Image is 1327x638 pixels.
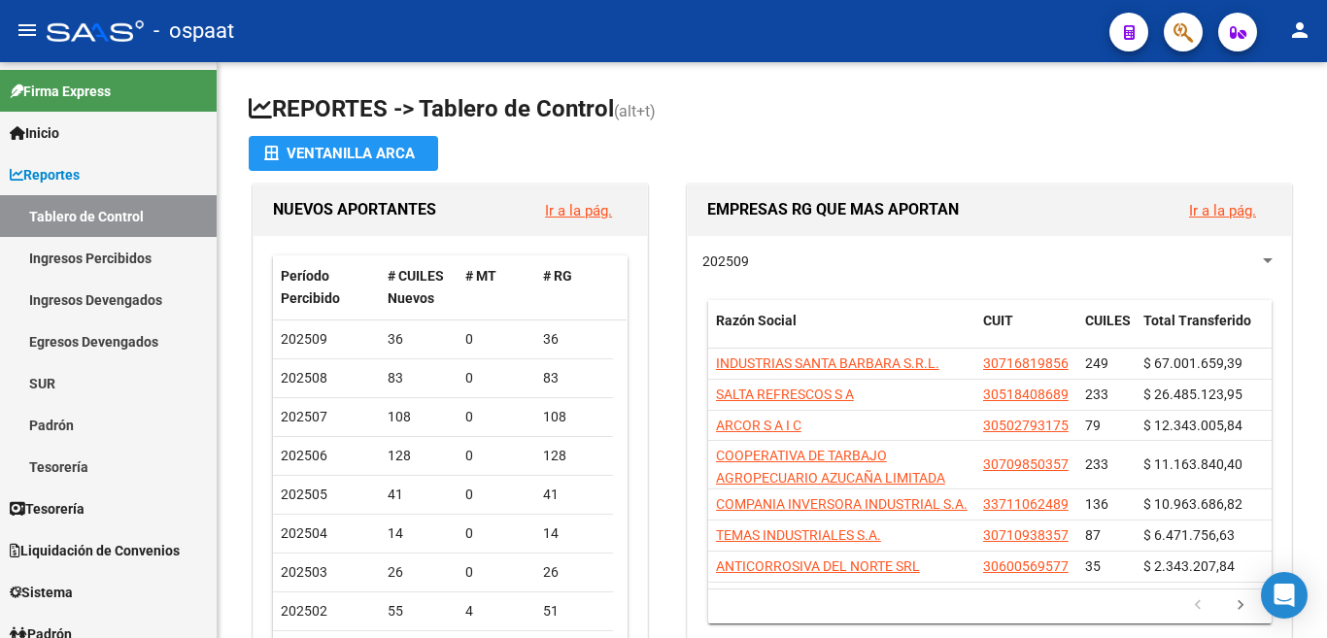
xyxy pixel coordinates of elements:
a: Ir a la pág. [1189,202,1256,219]
span: 202509 [281,331,327,347]
span: - ospaat [153,10,234,52]
mat-icon: person [1288,18,1311,42]
span: Total Transferido [1143,313,1251,328]
div: 41 [543,484,605,506]
div: 128 [388,445,450,467]
span: $ 6.471.756,63 [1143,527,1235,543]
span: # CUILES Nuevos [388,268,444,306]
span: COOPERATIVA DE TARBAJO AGROPECUARIO AZUCAÑA LIMITADA [716,448,945,486]
div: 26 [388,561,450,584]
datatable-header-cell: Período Percibido [273,255,380,319]
span: Inicio [10,122,59,144]
datatable-header-cell: # MT [458,255,535,319]
span: 202507 [281,409,327,424]
div: 83 [388,367,450,389]
span: 233 [1085,456,1108,472]
span: $ 10.963.686,82 [1143,496,1242,512]
button: Ir a la pág. [529,192,628,228]
div: 36 [543,328,605,351]
div: 0 [465,484,527,506]
div: 108 [388,406,450,428]
span: SALTA REFRESCOS S A [716,386,854,402]
span: 249 [1085,355,1108,371]
span: 30716819856 [983,355,1069,371]
span: 202504 [281,525,327,541]
span: Liquidación de Convenios [10,540,180,561]
div: 0 [465,328,527,351]
span: 136 [1085,496,1108,512]
span: COMPANIA INVERSORA INDUSTRIAL S.A. [716,496,968,512]
a: Ir a la pág. [545,202,612,219]
div: 83 [543,367,605,389]
a: go to previous page [1179,595,1216,617]
span: 202506 [281,448,327,463]
span: 30518408689 [983,386,1069,402]
div: 108 [543,406,605,428]
datatable-header-cell: Total Transferido [1136,300,1272,364]
a: go to next page [1222,595,1259,617]
button: Ventanilla ARCA [249,136,438,171]
div: 14 [543,522,605,545]
span: 30710938357 [983,527,1069,543]
datatable-header-cell: # CUILES Nuevos [380,255,458,319]
span: 202508 [281,370,327,386]
span: TEMAS INDUSTRIALES S.A. [716,527,881,543]
datatable-header-cell: CUIT [975,300,1077,364]
span: $ 67.001.659,39 [1143,355,1242,371]
span: Razón Social [716,313,797,328]
div: 36 [388,328,450,351]
span: Sistema [10,582,73,603]
span: INDUSTRIAS SANTA BARBARA S.R.L. [716,355,939,371]
span: $ 12.343.005,84 [1143,418,1242,433]
span: Tesorería [10,498,85,520]
span: Firma Express [10,81,111,102]
span: 87 [1085,527,1101,543]
span: ANTICORROSIVA DEL NORTE SRL [716,558,920,574]
span: EMPRESAS RG QUE MAS APORTAN [707,200,959,218]
div: 0 [465,445,527,467]
div: 0 [465,522,527,545]
span: 202502 [281,603,327,619]
span: 233 [1085,386,1108,402]
span: $ 11.163.840,40 [1143,456,1242,472]
div: 128 [543,445,605,467]
span: (alt+t) [614,102,656,120]
datatable-header-cell: CUILES [1077,300,1136,364]
div: Open Intercom Messenger [1261,572,1308,619]
span: ARCOR S A I C [716,418,801,433]
span: # MT [465,268,496,284]
span: 30502793175 [983,418,1069,433]
div: 0 [465,561,527,584]
button: Ir a la pág. [1174,192,1272,228]
div: 4 [465,600,527,622]
div: Ventanilla ARCA [264,136,423,171]
datatable-header-cell: Razón Social [708,300,975,364]
span: $ 2.343.207,84 [1143,558,1235,574]
datatable-header-cell: # RG [535,255,613,319]
span: 30600569577 [983,558,1069,574]
span: # RG [543,268,572,284]
div: 55 [388,600,450,622]
span: 202509 [702,253,749,269]
mat-icon: menu [16,18,39,42]
span: 79 [1085,418,1101,433]
div: 0 [465,367,527,389]
span: NUEVOS APORTANTES [273,200,436,218]
div: 41 [388,484,450,506]
span: CUILES [1085,313,1131,328]
div: 0 [465,406,527,428]
div: 26 [543,561,605,584]
span: 202503 [281,564,327,580]
span: 35 [1085,558,1101,574]
span: Período Percibido [281,268,340,306]
span: $ 26.485.123,95 [1143,386,1242,402]
div: 51 [543,600,605,622]
span: CUIT [983,313,1013,328]
h1: REPORTES -> Tablero de Control [249,93,1296,127]
span: 33711062489 [983,496,1069,512]
div: 14 [388,522,450,545]
span: 202505 [281,487,327,502]
span: 30709850357 [983,456,1069,472]
span: Reportes [10,164,80,185]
